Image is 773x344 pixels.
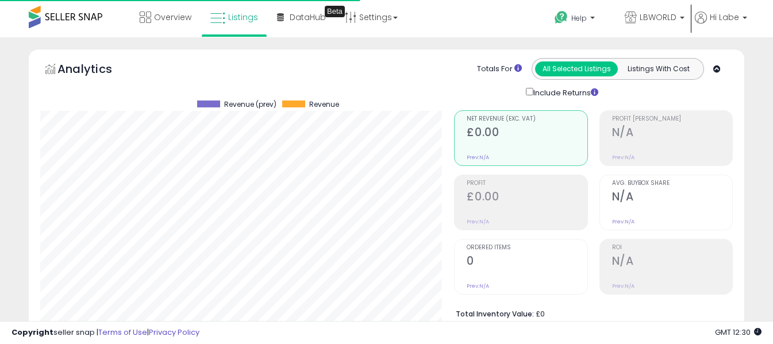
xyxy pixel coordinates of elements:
[228,11,258,23] span: Listings
[154,11,191,23] span: Overview
[710,11,739,23] span: Hi Labe
[57,61,134,80] h5: Analytics
[290,11,326,23] span: DataHub
[640,11,676,23] span: LBWORLD
[612,190,732,206] h2: N/A
[612,218,634,225] small: Prev: N/A
[612,126,732,141] h2: N/A
[467,154,489,161] small: Prev: N/A
[545,2,614,37] a: Help
[617,61,700,76] button: Listings With Cost
[612,245,732,251] span: ROI
[517,86,612,99] div: Include Returns
[309,101,339,109] span: Revenue
[467,283,489,289] small: Prev: N/A
[467,245,587,251] span: Ordered Items
[467,218,489,225] small: Prev: N/A
[467,254,587,270] h2: 0
[224,101,276,109] span: Revenue (prev)
[149,327,199,338] a: Privacy Policy
[477,64,522,75] div: Totals For
[467,190,587,206] h2: £0.00
[695,11,747,37] a: Hi Labe
[612,180,732,187] span: Avg. Buybox Share
[467,116,587,122] span: Net Revenue (Exc. VAT)
[612,116,732,122] span: Profit [PERSON_NAME]
[467,126,587,141] h2: £0.00
[456,306,724,320] li: £0
[325,6,345,17] div: Tooltip anchor
[456,309,534,319] b: Total Inventory Value:
[715,327,762,338] span: 2025-09-12 12:30 GMT
[571,13,587,23] span: Help
[98,327,147,338] a: Terms of Use
[535,61,618,76] button: All Selected Listings
[554,10,568,25] i: Get Help
[11,327,199,338] div: seller snap | |
[612,154,634,161] small: Prev: N/A
[612,254,732,270] h2: N/A
[612,283,634,289] small: Prev: N/A
[467,180,587,187] span: Profit
[11,327,53,338] strong: Copyright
